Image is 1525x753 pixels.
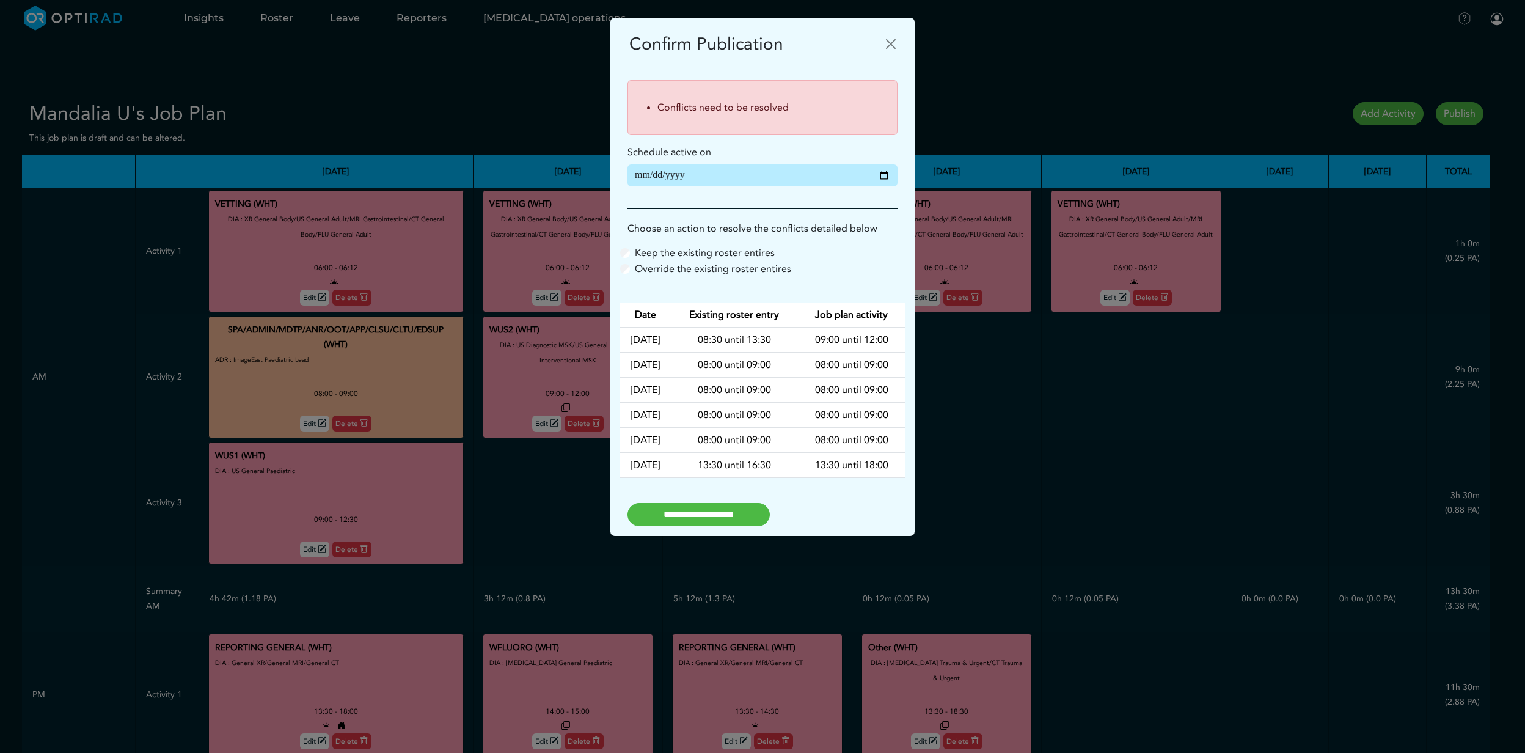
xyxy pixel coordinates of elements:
[620,378,670,403] td: [DATE]
[635,262,791,276] label: Override the existing roster entires
[670,303,798,328] th: Existing roster entry
[881,34,901,54] button: Close
[657,100,887,115] li: Conflicts need to be resolved
[635,246,775,260] label: Keep the existing roster entires
[798,328,905,353] td: 09:00 until 12:00
[620,221,905,236] p: Choose an action to resolve the conflicts detailed below
[620,303,670,328] th: Date
[670,353,798,378] td: 08:00 until 09:00
[798,378,905,403] td: 08:00 until 09:00
[620,328,670,353] td: [DATE]
[620,353,670,378] td: [DATE]
[670,378,798,403] td: 08:00 until 09:00
[620,453,670,478] td: [DATE]
[620,428,670,453] td: [DATE]
[670,403,798,428] td: 08:00 until 09:00
[620,403,670,428] td: [DATE]
[798,303,905,328] th: Job plan activity
[627,145,711,160] label: Schedule active on
[670,453,798,478] td: 13:30 until 16:30
[798,428,905,453] td: 08:00 until 09:00
[798,353,905,378] td: 08:00 until 09:00
[798,403,905,428] td: 08:00 until 09:00
[670,428,798,453] td: 08:00 until 09:00
[798,453,905,478] td: 13:30 until 18:00
[629,31,783,57] h5: Confirm Publication
[670,328,798,353] td: 08:30 until 13:30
